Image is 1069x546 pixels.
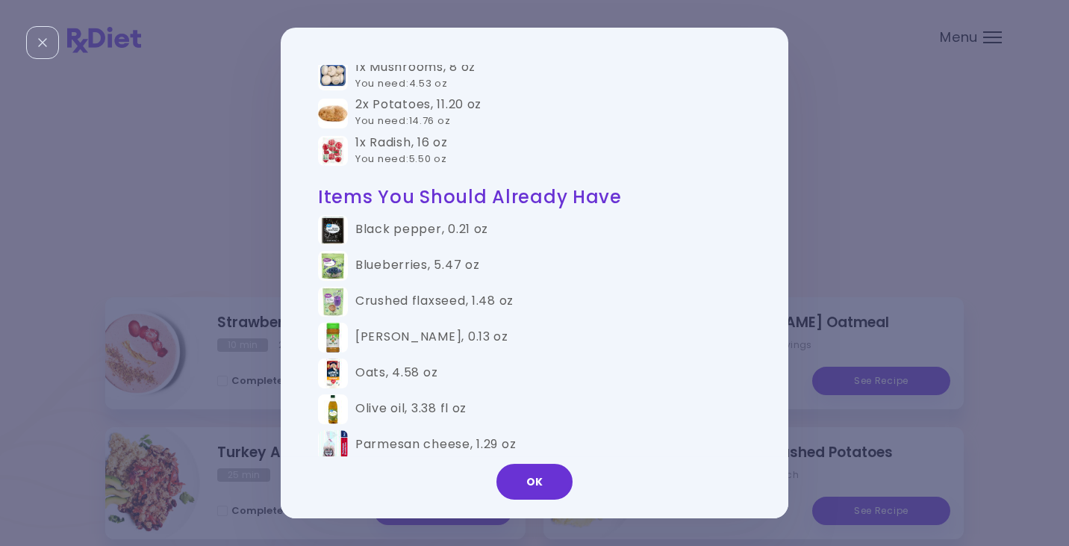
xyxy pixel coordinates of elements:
div: 1x Mushrooms , 8 oz [355,60,476,92]
span: You need : 14.76 oz [355,114,450,128]
div: Crushed flaxseed , 1.48 oz [355,294,514,309]
div: Close [26,26,59,59]
span: You need : 5.50 oz [355,152,447,166]
div: 1x Radish , 16 oz [355,135,448,167]
div: Olive oil , 3.38 fl oz [355,401,467,417]
button: OK [496,464,573,500]
div: Oats , 4.58 oz [355,365,437,381]
div: 2x Potatoes , 11.20 oz [355,97,481,129]
div: Black pepper , 0.21 oz [355,222,488,238]
span: You need : 4.53 oz [355,76,448,90]
div: [PERSON_NAME] , 0.13 oz [355,329,508,345]
div: Blueberries , 5.47 oz [355,258,479,273]
h2: Items You Should Already Have [318,185,751,208]
div: Parmesan cheese , 1.29 oz [355,437,516,453]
